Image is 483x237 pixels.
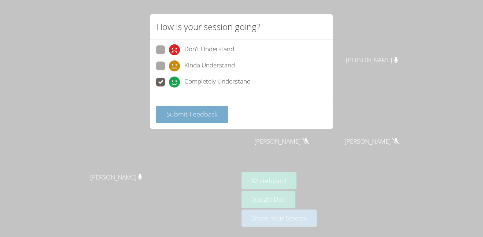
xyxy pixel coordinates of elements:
span: Kinda Understand [184,60,235,71]
span: Completely Understand [184,77,251,88]
button: Submit Feedback [156,106,228,123]
h2: How is your session going? [156,20,260,33]
span: Don't Understand [184,44,234,55]
span: Submit Feedback [166,110,218,118]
